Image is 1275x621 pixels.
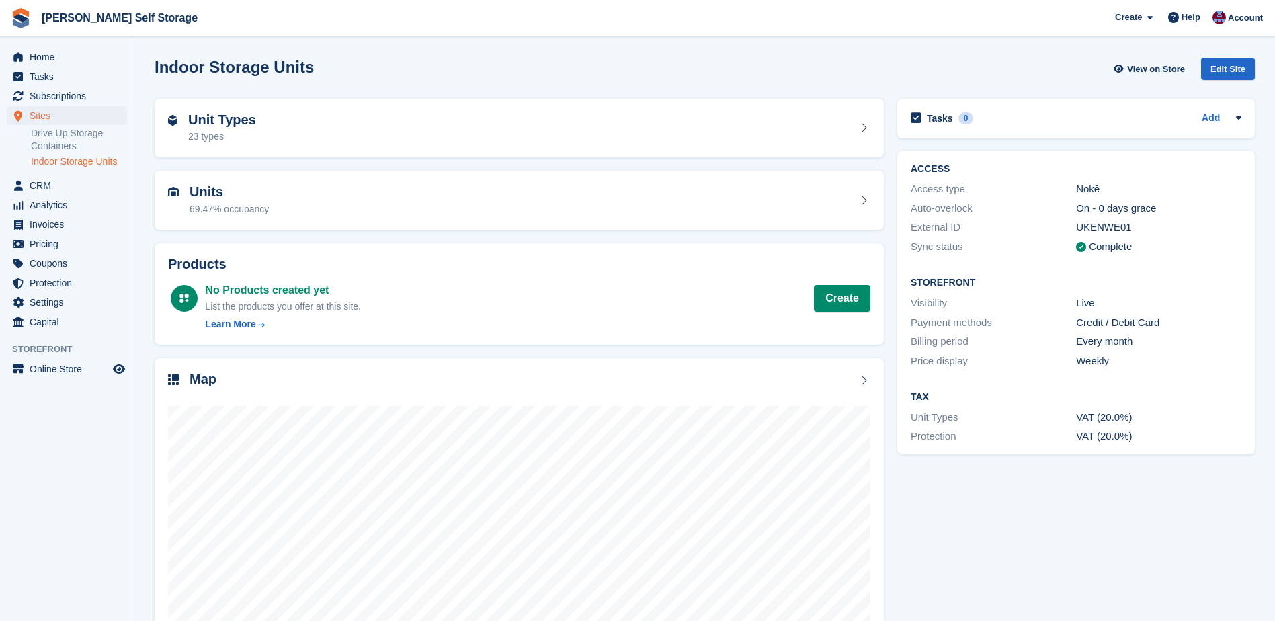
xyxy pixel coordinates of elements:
[911,334,1076,349] div: Billing period
[168,374,179,385] img: map-icn-33ee37083ee616e46c38cad1a60f524a97daa1e2b2c8c0bc3eb3415660979fc1.svg
[7,215,127,234] a: menu
[911,410,1076,425] div: Unit Types
[814,285,870,312] a: Create
[36,7,203,29] a: [PERSON_NAME] Self Storage
[205,317,361,331] a: Learn More
[911,354,1076,369] div: Price display
[7,360,127,378] a: menu
[205,301,361,312] span: List the products you offer at this site.
[168,257,870,272] h2: Products
[155,99,884,158] a: Unit Types 23 types
[155,58,314,76] h2: Indoor Storage Units
[911,429,1076,444] div: Protection
[911,220,1076,235] div: External ID
[190,372,216,387] h2: Map
[7,106,127,125] a: menu
[1076,296,1241,311] div: Live
[7,293,127,312] a: menu
[30,254,110,273] span: Coupons
[7,313,127,331] a: menu
[205,282,361,298] div: No Products created yet
[179,293,190,304] img: custom-product-icn-white-7c27a13f52cf5f2f504a55ee73a895a1f82ff5669d69490e13668eaf7ade3bb5.svg
[7,87,127,106] a: menu
[1076,220,1241,235] div: UKENWE01
[911,315,1076,331] div: Payment methods
[911,164,1241,175] h2: ACCESS
[958,112,974,124] div: 0
[30,106,110,125] span: Sites
[168,187,179,196] img: unit-icn-7be61d7bf1b0ce9d3e12c5938cc71ed9869f7b940bace4675aadf7bd6d80202e.svg
[911,296,1076,311] div: Visibility
[1202,111,1220,126] a: Add
[205,317,255,331] div: Learn More
[30,196,110,214] span: Analytics
[12,343,134,356] span: Storefront
[1076,315,1241,331] div: Credit / Debit Card
[190,202,269,216] div: 69.47% occupancy
[11,8,31,28] img: stora-icon-8386f47178a22dfd0bd8f6a31ec36ba5ce8667c1dd55bd0f319d3a0aa187defe.svg
[1089,239,1132,255] div: Complete
[31,127,127,153] a: Drive Up Storage Containers
[30,274,110,292] span: Protection
[188,112,256,128] h2: Unit Types
[7,254,127,273] a: menu
[31,155,127,168] a: Indoor Storage Units
[7,48,127,67] a: menu
[1212,11,1226,24] img: Tracy Bailey
[911,181,1076,197] div: Access type
[30,48,110,67] span: Home
[927,112,953,124] h2: Tasks
[30,67,110,86] span: Tasks
[1127,63,1185,76] span: View on Store
[1076,354,1241,369] div: Weekly
[1076,181,1241,197] div: Nokē
[1115,11,1142,24] span: Create
[111,361,127,377] a: Preview store
[30,87,110,106] span: Subscriptions
[30,215,110,234] span: Invoices
[30,235,110,253] span: Pricing
[911,392,1241,403] h2: Tax
[1076,429,1241,444] div: VAT (20.0%)
[1076,201,1241,216] div: On - 0 days grace
[30,313,110,331] span: Capital
[7,274,127,292] a: menu
[1228,11,1263,25] span: Account
[1112,58,1190,80] a: View on Store
[188,130,256,144] div: 23 types
[7,235,127,253] a: menu
[1076,334,1241,349] div: Every month
[30,293,110,312] span: Settings
[7,196,127,214] a: menu
[168,115,177,126] img: unit-type-icn-2b2737a686de81e16bb02015468b77c625bbabd49415b5ef34ead5e3b44a266d.svg
[30,176,110,195] span: CRM
[155,171,884,230] a: Units 69.47% occupancy
[911,201,1076,216] div: Auto-overlock
[1182,11,1200,24] span: Help
[911,278,1241,288] h2: Storefront
[911,239,1076,255] div: Sync status
[190,184,269,200] h2: Units
[1201,58,1255,80] div: Edit Site
[1201,58,1255,85] a: Edit Site
[7,67,127,86] a: menu
[7,176,127,195] a: menu
[30,360,110,378] span: Online Store
[1076,410,1241,425] div: VAT (20.0%)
